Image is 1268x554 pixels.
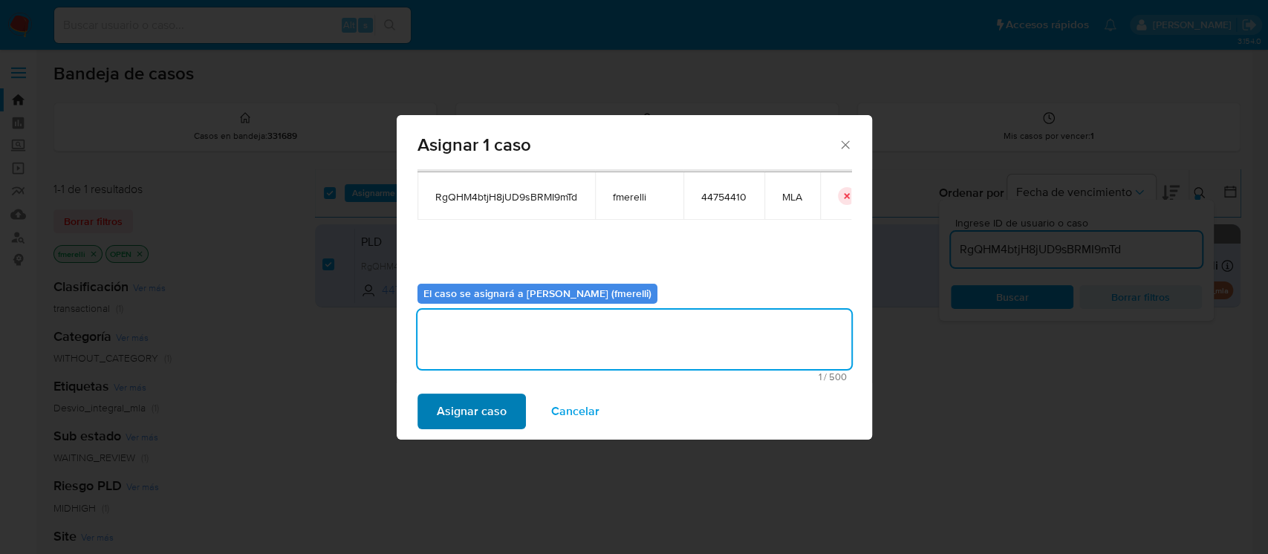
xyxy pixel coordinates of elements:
[782,190,802,203] span: MLA
[701,190,747,203] span: 44754410
[532,394,619,429] button: Cancelar
[417,136,839,154] span: Asignar 1 caso
[437,395,507,428] span: Asignar caso
[838,187,856,205] button: icon-button
[613,190,666,203] span: fmerelli
[422,372,847,382] span: Máximo 500 caracteres
[397,115,872,440] div: assign-modal
[417,394,526,429] button: Asignar caso
[838,137,851,151] button: Cerrar ventana
[551,395,599,428] span: Cancelar
[423,286,651,301] b: El caso se asignará a [PERSON_NAME] (fmerelli)
[435,190,577,203] span: RgQHM4btjH8jUD9sBRMI9mTd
